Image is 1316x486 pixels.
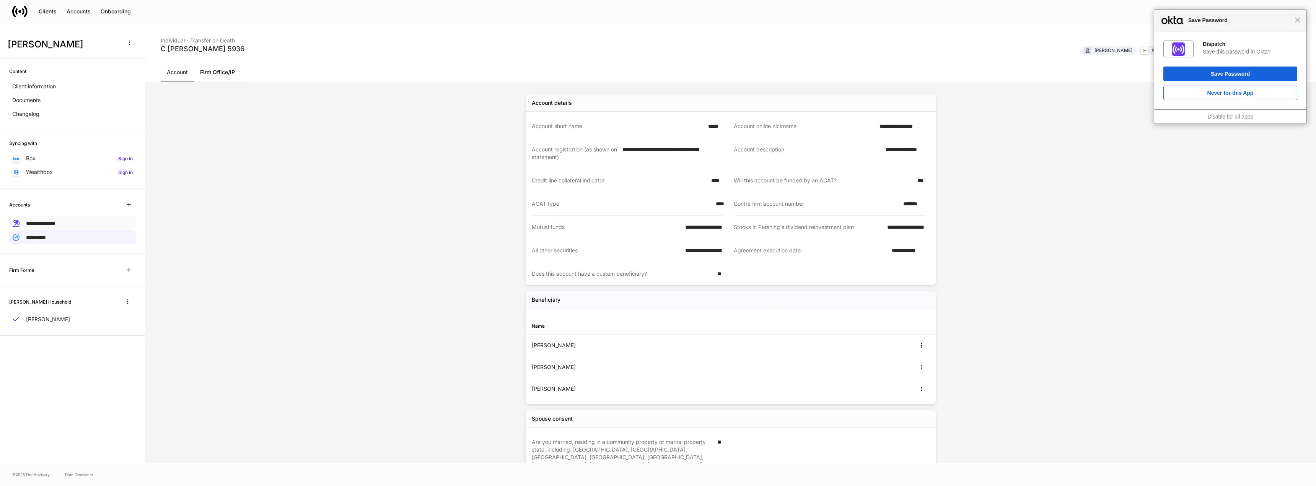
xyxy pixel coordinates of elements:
[9,80,136,93] a: Client information
[96,5,136,18] button: Onboarding
[9,312,136,326] a: [PERSON_NAME]
[532,122,704,130] div: Account short name
[39,9,57,14] div: Clients
[9,298,71,306] h6: [PERSON_NAME] Household
[161,32,244,44] div: Individual - Transfer on Death
[1184,16,1295,25] span: Save Password
[532,415,573,423] div: Spouse consent
[734,247,887,255] div: Agreement execution date
[1207,114,1253,120] a: Disable for all apps
[12,471,50,478] span: © 2025 OneAdvisory
[532,438,713,484] div: Are you married, residing in a community property or marital property state, including: [GEOGRAPH...
[9,201,30,208] h6: Accounts
[1172,42,1185,56] img: IoaI0QAAAAZJREFUAwDpn500DgGa8wAAAABJRU5ErkJggg==
[1163,67,1297,81] button: Save Password
[1094,47,1132,54] div: [PERSON_NAME]
[65,471,93,478] a: Data Disclaimer
[118,169,133,176] h6: Sign in
[9,267,34,274] h6: Firm Forms
[161,63,194,81] a: Account
[62,5,96,18] button: Accounts
[532,146,618,161] div: Account registration (as shown on statement)
[118,155,133,162] h6: Sign in
[12,83,56,90] p: Client information
[194,63,241,81] a: Firm Office/IP
[9,151,136,165] a: BoxSign in
[734,223,883,231] div: Stocks in Pershing's dividend reinvestment plan
[12,110,39,118] p: Changelog
[532,296,560,304] h5: Beneficiary
[101,9,131,14] div: Onboarding
[9,68,26,75] h6: Content
[1203,48,1297,55] div: Save this password in Okta?
[532,223,681,231] div: Mutual funds
[734,177,913,184] div: Will this account be funded by an ACAT?
[9,165,136,179] a: WealthboxSign in
[734,146,881,161] div: Account description
[26,168,53,176] p: Wealthbox
[532,270,713,278] div: Does this account have a custom beneficiary?
[67,9,91,14] div: Accounts
[1151,47,1210,54] div: Pershing via Sanctuary BD
[12,96,41,104] p: Documents
[1203,41,1297,47] div: Dispatch
[532,247,681,254] div: All other securities
[1163,86,1297,100] button: Never for this App
[532,385,731,393] div: [PERSON_NAME]
[34,5,62,18] button: Clients
[532,99,572,107] div: Account details
[532,363,731,371] div: [PERSON_NAME]
[734,200,899,208] div: Contra firm account number
[13,157,19,160] img: oYqM9ojoZLfzCHUefNbBcWHcyDPbQKagtYciMC8pFl3iZXy3dU33Uwy+706y+0q2uJ1ghNQf2OIHrSh50tUd9HaB5oMc62p0G...
[532,322,731,330] div: Name
[9,107,136,121] a: Changelog
[1295,17,1300,23] span: Close
[26,315,70,323] p: [PERSON_NAME]
[532,341,731,349] div: [PERSON_NAME]
[161,44,244,54] div: C [PERSON_NAME] 5936
[734,122,875,130] div: Account online nickname
[9,140,37,147] h6: Syncing with
[532,177,707,184] div: Credit line collateral indicator
[26,154,36,162] p: Box
[9,93,136,107] a: Documents
[8,38,118,50] h3: [PERSON_NAME]
[532,200,711,208] div: ACAT type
